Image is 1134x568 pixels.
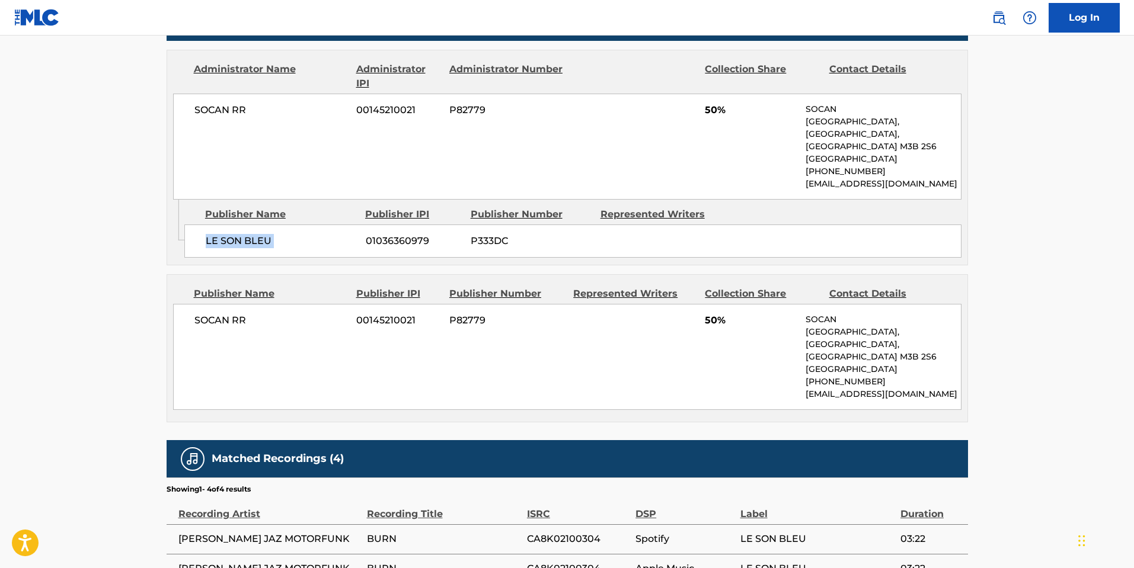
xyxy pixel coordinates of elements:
span: P82779 [449,313,564,328]
div: Administrator Number [449,62,564,91]
p: [GEOGRAPHIC_DATA], [806,326,960,338]
div: ISRC [527,495,630,521]
div: Recording Title [367,495,521,521]
span: 01036360979 [366,234,462,248]
div: Publisher Name [194,287,347,301]
div: Help [1018,6,1042,30]
span: LE SON BLEU [740,532,895,546]
p: SOCAN [806,313,960,326]
p: [PHONE_NUMBER] [806,165,960,178]
p: [GEOGRAPHIC_DATA] [806,363,960,376]
div: Contact Details [829,287,944,301]
div: Publisher Name [205,207,356,222]
div: Represented Writers [573,287,696,301]
span: 00145210021 [356,313,440,328]
div: Duration [900,495,962,521]
a: Public Search [987,6,1011,30]
span: P333DC [471,234,592,248]
p: [GEOGRAPHIC_DATA] [806,153,960,165]
p: [GEOGRAPHIC_DATA], [806,115,960,128]
span: 03:22 [900,532,962,546]
div: Administrator IPI [356,62,440,91]
span: BURN [367,532,521,546]
span: LE SON BLEU [206,234,357,248]
div: Collection Share [705,287,820,301]
span: 50% [705,103,797,117]
a: Log In [1049,3,1120,33]
div: Publisher Number [471,207,592,222]
div: Contact Details [829,62,944,91]
span: 00145210021 [356,103,440,117]
p: SOCAN [806,103,960,115]
p: [GEOGRAPHIC_DATA], [GEOGRAPHIC_DATA] M3B 2S6 [806,338,960,363]
div: Collection Share [705,62,820,91]
div: Administrator Name [194,62,347,91]
span: SOCAN RR [194,313,348,328]
p: [EMAIL_ADDRESS][DOMAIN_NAME] [806,178,960,190]
div: Represented Writers [600,207,721,222]
span: [PERSON_NAME] JAZ MOTORFUNK [178,532,361,546]
img: search [992,11,1006,25]
div: Publisher Number [449,287,564,301]
h5: Matched Recordings (4) [212,452,344,466]
img: help [1023,11,1037,25]
div: Drag [1078,523,1085,559]
span: CA8K02100304 [527,532,630,546]
span: SOCAN RR [194,103,348,117]
div: Publisher IPI [365,207,462,222]
p: [PHONE_NUMBER] [806,376,960,388]
img: Matched Recordings [186,452,200,466]
div: Label [740,495,895,521]
span: 50% [705,313,797,328]
p: Showing 1 - 4 of 4 results [167,484,251,495]
div: Recording Artist [178,495,361,521]
p: [EMAIL_ADDRESS][DOMAIN_NAME] [806,388,960,400]
img: MLC Logo [14,9,60,26]
span: P82779 [449,103,564,117]
div: Publisher IPI [356,287,440,301]
iframe: Chat Widget [1075,511,1134,568]
div: DSP [635,495,734,521]
p: [GEOGRAPHIC_DATA], [GEOGRAPHIC_DATA] M3B 2S6 [806,128,960,153]
span: Spotify [635,532,734,546]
